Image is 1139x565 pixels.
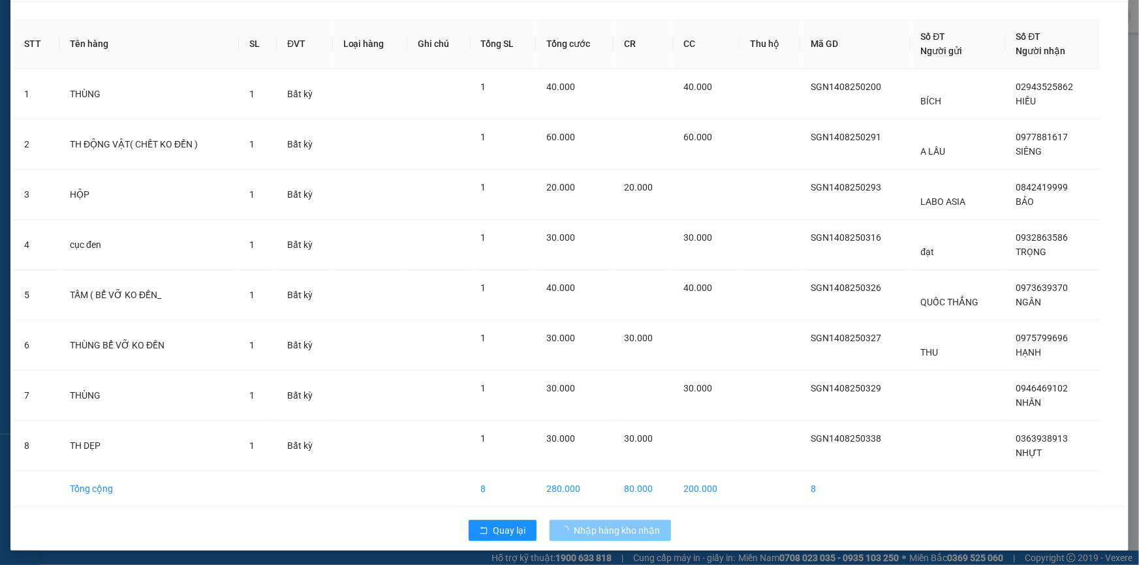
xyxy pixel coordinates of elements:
[481,132,486,142] span: 1
[684,232,713,243] span: 30.000
[59,371,239,421] td: THÙNG
[811,132,881,142] span: SGN1408250291
[277,270,333,320] td: Bất kỳ
[59,170,239,220] td: HỘP
[1016,31,1041,42] span: Số ĐT
[921,196,966,207] span: LABO ASIA
[1016,132,1069,142] span: 0977881617
[493,523,526,538] span: Quay lại
[1016,232,1069,243] span: 0932863586
[546,182,575,192] span: 20.000
[471,471,536,507] td: 8
[277,421,333,471] td: Bất kỳ
[811,82,881,92] span: SGN1408250200
[1016,247,1047,257] span: TRỌNG
[249,189,255,200] span: 1
[59,19,239,69] th: Tên hàng
[921,247,935,257] span: đạt
[1016,297,1042,307] span: NGÂN
[249,290,255,300] span: 1
[471,19,536,69] th: Tổng SL
[481,433,486,444] span: 1
[624,182,653,192] span: 20.000
[481,383,486,393] span: 1
[550,520,671,541] button: Nhập hàng kho nhận
[277,220,333,270] td: Bất kỳ
[1016,196,1035,207] span: BẢO
[59,69,239,119] td: THÙNG
[1016,333,1069,343] span: 0975799696
[14,19,59,69] th: STT
[800,471,911,507] td: 8
[59,471,239,507] td: Tổng cộng
[546,132,575,142] span: 60.000
[1016,182,1069,192] span: 0842419999
[249,139,255,149] span: 1
[740,19,800,69] th: Thu hộ
[239,19,277,69] th: SL
[14,220,59,270] td: 4
[624,433,653,444] span: 30.000
[59,421,239,471] td: TH DẸP
[1016,146,1042,157] span: SIÊNG
[277,69,333,119] td: Bất kỳ
[277,371,333,421] td: Bất kỳ
[811,333,881,343] span: SGN1408250327
[469,520,537,541] button: rollbackQuay lại
[546,282,575,293] span: 40.000
[674,471,740,507] td: 200.000
[59,320,239,371] td: THÙNG BỂ VỠ KO ĐỀN
[249,440,255,451] span: 1
[684,383,713,393] span: 30.000
[684,82,713,92] span: 40.000
[1016,282,1069,293] span: 0973639370
[481,182,486,192] span: 1
[1016,433,1069,444] span: 0363938913
[921,297,979,307] span: QUỐC THẮNG
[481,232,486,243] span: 1
[546,433,575,444] span: 30.000
[536,471,614,507] td: 280.000
[1016,96,1037,106] span: HIẾU
[811,433,881,444] span: SGN1408250338
[811,383,881,393] span: SGN1408250329
[1016,46,1066,56] span: Người nhận
[811,182,881,192] span: SGN1408250293
[1016,448,1042,458] span: NHỰT
[1016,347,1042,358] span: HẠNH
[277,119,333,170] td: Bất kỳ
[14,421,59,471] td: 8
[546,82,575,92] span: 40.000
[546,232,575,243] span: 30.000
[249,239,255,250] span: 1
[481,282,486,293] span: 1
[407,19,470,69] th: Ghi chú
[811,282,881,293] span: SGN1408250326
[921,146,946,157] span: A LẦU
[277,320,333,371] td: Bất kỳ
[921,46,963,56] span: Người gửi
[249,340,255,350] span: 1
[59,119,239,170] td: TH ĐỘNG VẬT( CHẾT KO ĐỀN )
[249,89,255,99] span: 1
[800,19,911,69] th: Mã GD
[59,220,239,270] td: cục đen
[574,523,661,538] span: Nhập hàng kho nhận
[14,371,59,421] td: 7
[921,96,942,106] span: BÍCH
[674,19,740,69] th: CC
[481,333,486,343] span: 1
[546,383,575,393] span: 30.000
[536,19,614,69] th: Tổng cước
[1016,383,1069,393] span: 0946469102
[14,119,59,170] td: 2
[14,270,59,320] td: 5
[614,19,674,69] th: CR
[921,31,946,42] span: Số ĐT
[684,282,713,293] span: 40.000
[14,69,59,119] td: 1
[14,320,59,371] td: 6
[481,82,486,92] span: 1
[546,333,575,343] span: 30.000
[249,390,255,401] span: 1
